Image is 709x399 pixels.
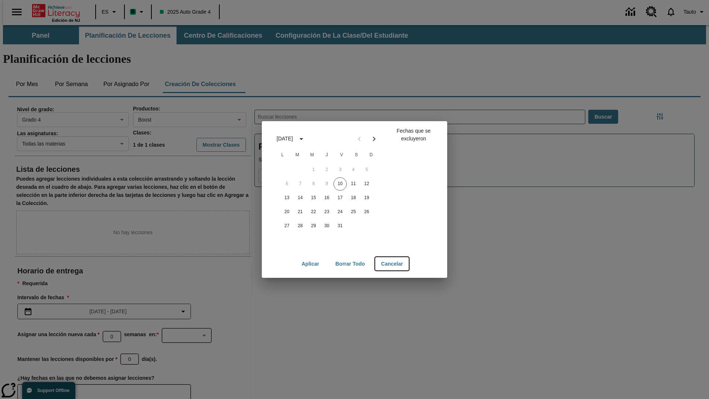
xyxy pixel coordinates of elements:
button: 13 [280,191,294,205]
button: 24 [333,205,347,219]
button: 15 [307,191,320,205]
button: 12 [360,177,373,191]
button: Next month [367,132,381,146]
button: 25 [347,205,360,219]
span: jueves [320,148,333,163]
button: 22 [307,205,320,219]
div: [DATE] [277,135,293,143]
button: 31 [333,219,347,233]
button: 29 [307,219,320,233]
button: 11 [347,177,360,191]
span: domingo [364,148,378,163]
button: 27 [280,219,294,233]
span: sábado [350,148,363,163]
span: lunes [276,148,289,163]
button: 14 [294,191,307,205]
button: 26 [360,205,373,219]
span: viernes [335,148,348,163]
button: 20 [280,205,294,219]
span: martes [291,148,304,163]
span: miércoles [305,148,319,163]
button: Cancelar [375,257,409,271]
p: Fechas que se excluyeron [386,127,441,143]
button: 30 [320,219,333,233]
button: Borrar todo [329,257,371,271]
button: 17 [333,191,347,205]
button: 28 [294,219,307,233]
button: calendar view is open, switch to year view [295,133,308,145]
button: 21 [294,205,307,219]
button: 23 [320,205,333,219]
button: 19 [360,191,373,205]
button: 18 [347,191,360,205]
button: 16 [320,191,333,205]
button: Aplicar [296,257,325,271]
button: 10 [333,177,347,191]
